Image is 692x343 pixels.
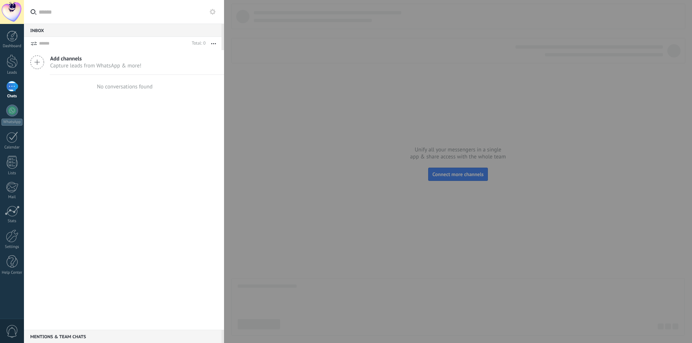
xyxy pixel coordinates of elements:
[50,62,141,69] span: Capture leads from WhatsApp & more!
[1,94,23,99] div: Chats
[1,44,23,49] div: Dashboard
[1,245,23,249] div: Settings
[1,270,23,275] div: Help Center
[24,24,221,37] div: Inbox
[1,70,23,75] div: Leads
[1,145,23,150] div: Calendar
[1,219,23,224] div: Stats
[50,55,141,62] span: Add channels
[1,171,23,176] div: Lists
[189,40,206,47] div: Total: 0
[1,195,23,200] div: Mail
[24,330,221,343] div: Mentions & Team chats
[1,119,22,126] div: WhatsApp
[97,83,153,90] div: No conversations found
